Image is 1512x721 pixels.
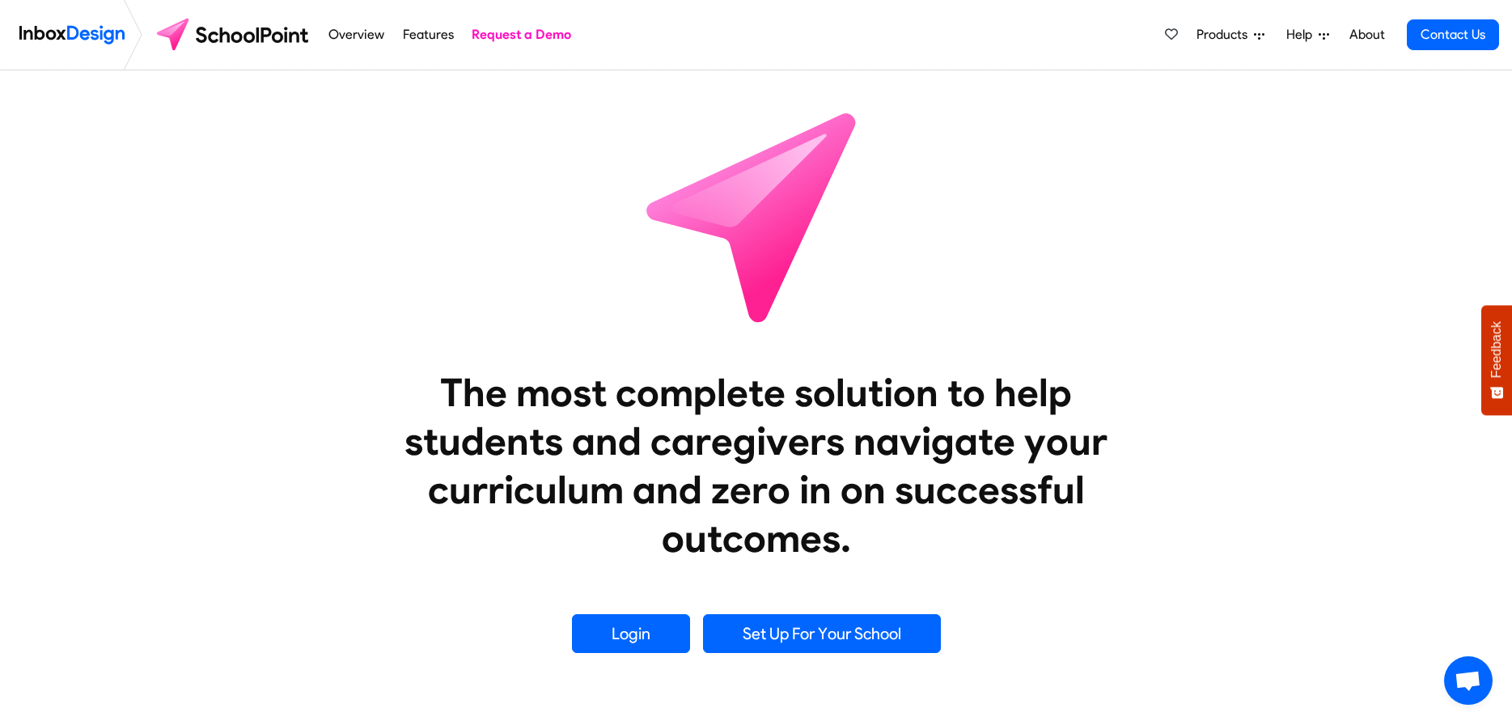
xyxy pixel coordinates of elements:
[372,368,1141,562] heading: The most complete solution to help students and caregivers navigate your curriculum and zero in o...
[1190,19,1271,51] a: Products
[398,19,458,51] a: Features
[1280,19,1336,51] a: Help
[1444,656,1493,705] a: Open chat
[149,15,320,54] img: schoolpoint logo
[1407,19,1499,50] a: Contact Us
[468,19,576,51] a: Request a Demo
[572,614,690,653] a: Login
[1481,305,1512,415] button: Feedback - Show survey
[324,19,389,51] a: Overview
[1196,25,1254,45] span: Products
[703,614,941,653] a: Set Up For Your School
[1345,19,1389,51] a: About
[1286,25,1319,45] span: Help
[1489,321,1504,378] span: Feedback
[611,70,902,362] img: icon_schoolpoint.svg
